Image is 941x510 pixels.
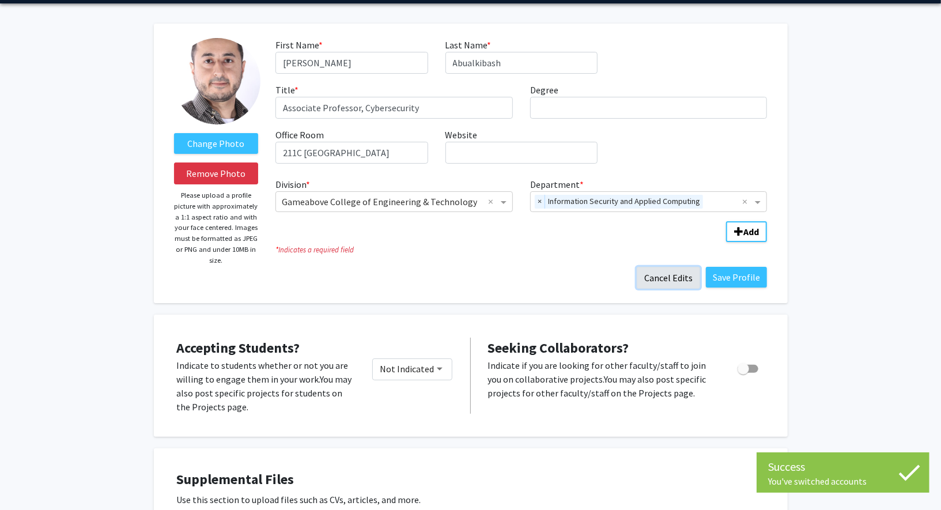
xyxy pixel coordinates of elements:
span: Information Security and Applied Computing [545,195,703,209]
iframe: Chat [9,458,49,501]
h4: Supplemental Files [177,471,765,488]
label: First Name [275,38,323,52]
button: Remove Photo [174,163,259,184]
span: Not Indicated [380,363,434,375]
b: Add [743,226,759,237]
ng-select: Division [275,191,513,212]
button: Cancel Edits [637,267,700,289]
span: Clear all [488,195,498,209]
div: Toggle [372,358,453,380]
button: Save Profile [706,267,767,288]
p: Indicate if you are looking for other faculty/staff to join you on collaborative projects. You ma... [488,358,716,400]
span: Seeking Collaborators? [488,339,629,357]
label: ChangeProfile Picture [174,133,259,154]
label: Title [275,83,298,97]
div: Success [768,458,918,475]
div: Toggle [733,358,765,376]
label: Office Room [275,128,324,142]
img: Profile Picture [174,38,260,124]
div: You've switched accounts [768,475,918,487]
div: Department [521,177,776,212]
p: Please upload a profile picture with approximately a 1:1 aspect ratio and with your face centered... [174,190,259,266]
i: Indicates a required field [275,244,767,255]
button: Add Division/Department [726,221,767,242]
span: × [535,195,545,209]
mat-select: Would you like to permit student requests? [372,358,453,380]
span: Clear all [742,195,752,209]
label: Degree [530,83,558,97]
label: Website [445,128,478,142]
div: Division [267,177,521,212]
ng-select: Department [530,191,768,212]
label: Last Name [445,38,492,52]
p: Indicate to students whether or not you are willing to engage them in your work. You may also pos... [177,358,355,414]
span: Accepting Students? [177,339,300,357]
p: Use this section to upload files such as CVs, articles, and more. [177,493,765,507]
